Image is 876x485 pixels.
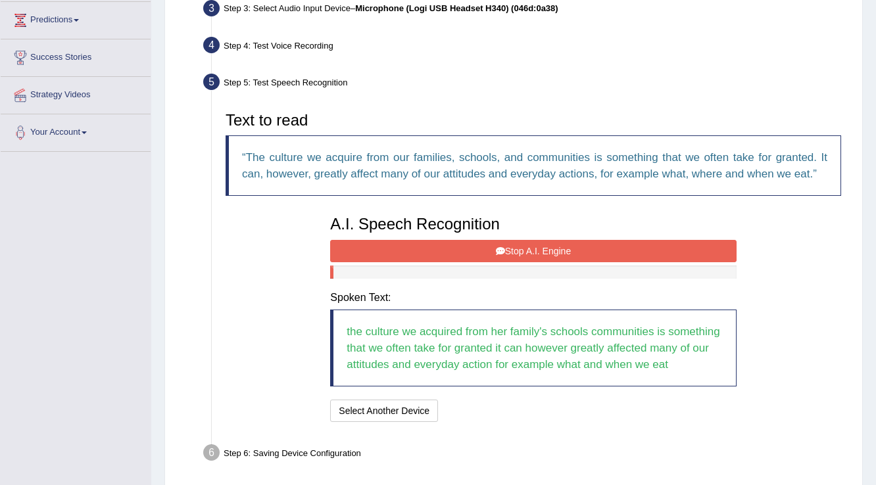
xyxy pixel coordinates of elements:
div: Step 5: Test Speech Recognition [197,70,856,99]
button: Select Another Device [330,400,438,422]
a: Predictions [1,2,151,35]
span: – [351,3,558,13]
a: Your Account [1,114,151,147]
h3: A.I. Speech Recognition [330,216,736,233]
a: Success Stories [1,39,151,72]
h3: Text to read [226,112,841,129]
q: The culture we acquire from our families, schools, and communities is something that we often tak... [242,151,827,180]
a: Strategy Videos [1,77,151,110]
div: Step 6: Saving Device Configuration [197,440,856,469]
h4: Spoken Text: [330,292,736,304]
button: Stop A.I. Engine [330,240,736,262]
b: Microphone (Logi USB Headset H340) (046d:0a38) [355,3,558,13]
div: Step 4: Test Voice Recording [197,33,856,62]
blockquote: the culture we acquired from her family's schools communities is something that we often take for... [330,310,736,386]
